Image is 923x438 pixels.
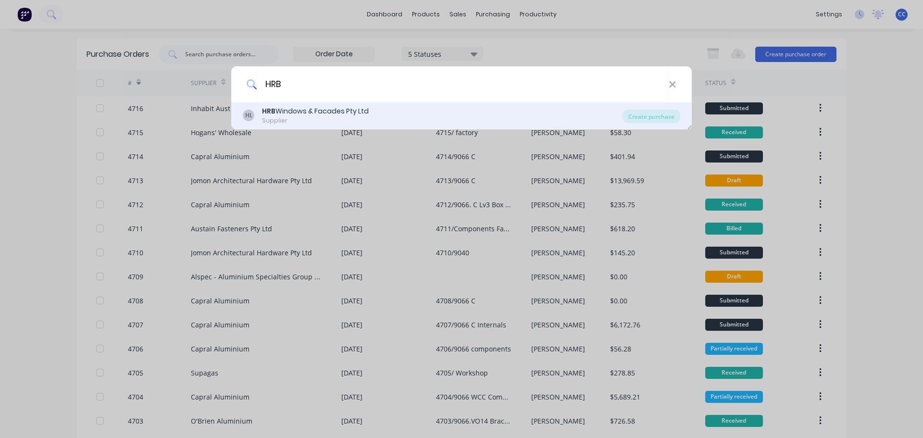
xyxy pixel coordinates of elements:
div: HL [243,110,254,121]
div: Create purchase [623,110,680,123]
input: Enter a supplier name to create a new order... [257,66,669,102]
b: HRB [262,106,275,116]
div: Windows & Facades Pty Ltd [262,106,369,116]
div: Supplier [262,116,369,125]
